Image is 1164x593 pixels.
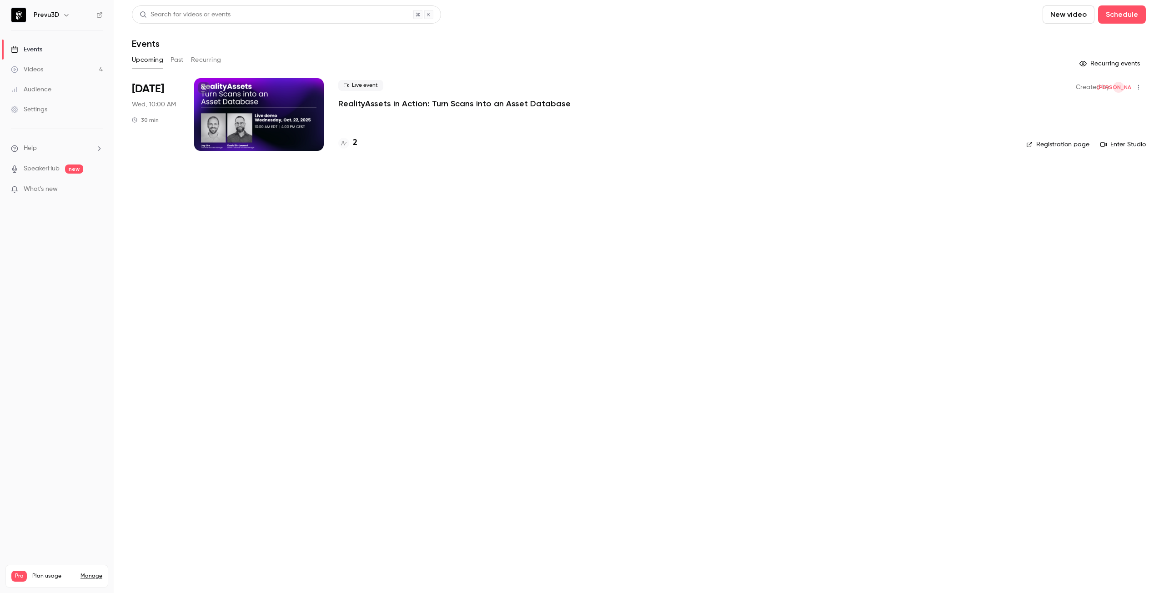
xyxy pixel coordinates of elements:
button: Upcoming [132,53,163,67]
div: Settings [11,105,47,114]
a: Registration page [1026,140,1089,149]
h4: 2 [353,137,357,149]
button: Recurring events [1075,56,1146,71]
iframe: Noticeable Trigger [92,185,103,194]
span: Help [24,144,37,153]
a: RealityAssets in Action: Turn Scans into an Asset Database [338,98,571,109]
span: Pro [11,571,27,582]
div: 30 min [132,116,159,124]
span: What's new [24,184,58,194]
span: Julie Osmond [1113,82,1124,93]
button: Past [171,53,184,67]
span: Created by [1076,82,1109,93]
div: Events [11,45,42,54]
a: SpeakerHub [24,164,60,174]
li: help-dropdown-opener [11,144,103,153]
span: Wed, 10:00 AM [132,100,176,109]
button: Recurring [191,53,221,67]
img: Prevu3D [11,8,26,22]
a: Enter Studio [1100,140,1146,149]
span: Live event [338,80,383,91]
span: [DATE] [132,82,164,96]
span: Plan usage [32,573,75,580]
div: Audience [11,85,51,94]
div: Videos [11,65,43,74]
h6: Prevu3D [34,10,59,20]
h1: Events [132,38,160,49]
button: Schedule [1098,5,1146,24]
button: New video [1043,5,1094,24]
span: new [65,164,83,174]
a: Manage [80,573,102,580]
div: Oct 22 Wed, 10:00 AM (America/Toronto) [132,78,180,151]
a: 2 [338,137,357,149]
div: Search for videos or events [140,10,231,20]
span: [PERSON_NAME] [1097,82,1140,93]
